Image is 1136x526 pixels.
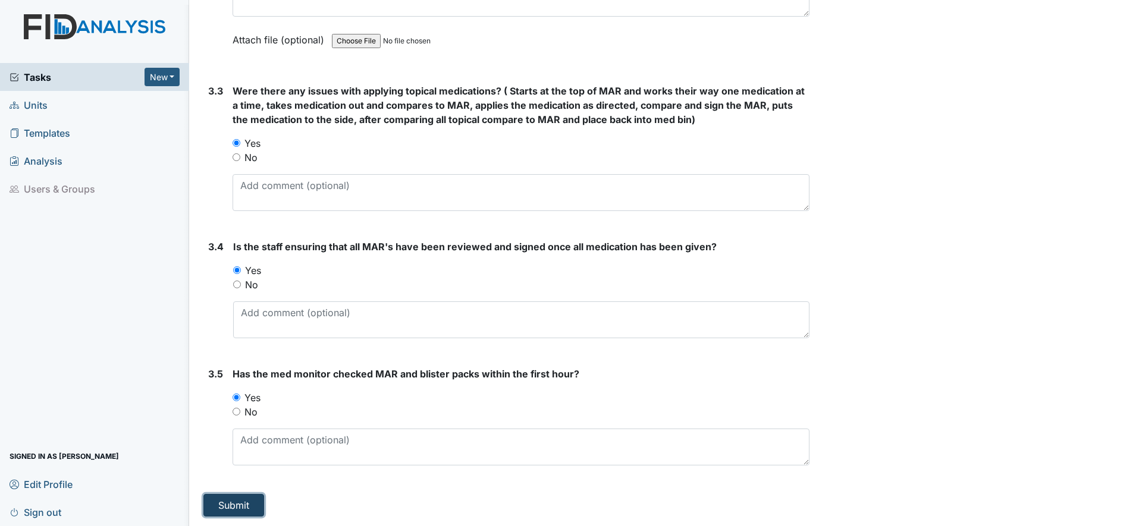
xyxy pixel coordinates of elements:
[233,139,240,147] input: Yes
[233,153,240,161] input: No
[10,447,119,465] span: Signed in as [PERSON_NAME]
[233,85,805,125] span: Were there any issues with applying topical medications? ( Starts at the top of MAR and works the...
[233,408,240,415] input: No
[10,124,70,142] span: Templates
[10,152,62,170] span: Analysis
[233,281,241,288] input: No
[10,96,48,114] span: Units
[145,68,180,86] button: New
[233,368,579,380] span: Has the med monitor checked MAR and blister packs within the first hour?
[233,393,240,401] input: Yes
[245,263,261,278] label: Yes
[233,266,241,274] input: Yes
[244,136,261,150] label: Yes
[244,390,261,405] label: Yes
[203,494,264,516] button: Submit
[233,26,329,47] label: Attach file (optional)
[10,70,145,84] a: Tasks
[245,278,258,292] label: No
[208,367,223,381] label: 3.5
[233,241,717,253] span: Is the staff ensuring that all MAR's have been reviewed and signed once all medication has been g...
[244,405,258,419] label: No
[244,150,258,165] label: No
[208,84,223,98] label: 3.3
[10,475,73,493] span: Edit Profile
[10,503,61,521] span: Sign out
[208,240,224,254] label: 3.4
